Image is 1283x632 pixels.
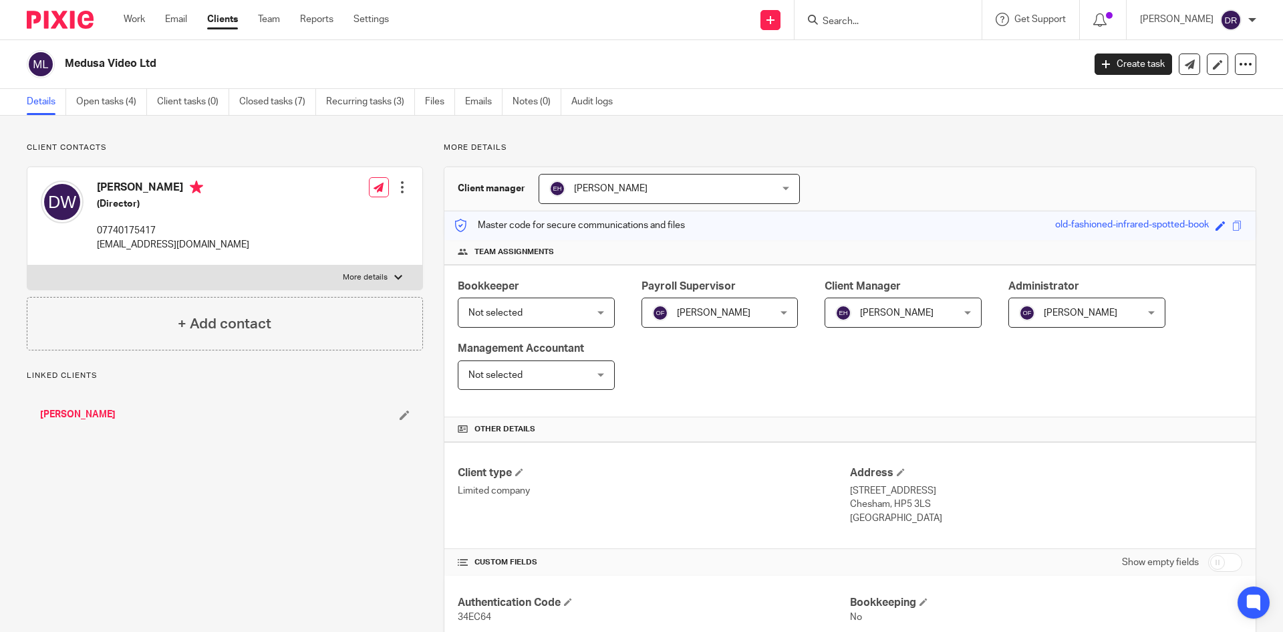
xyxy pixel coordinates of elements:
a: [PERSON_NAME] [40,408,116,421]
p: [PERSON_NAME] [1140,13,1214,26]
p: 07740175417 [97,224,249,237]
a: Settings [353,13,389,26]
i: Primary [190,181,203,194]
p: More details [444,142,1256,153]
h4: Client type [458,466,850,480]
p: Chesham, HP5 3LS [850,498,1242,511]
img: svg%3E [27,50,55,78]
h2: Medusa Video Ltd [65,57,873,71]
h4: Address [850,466,1242,480]
a: Recurring tasks (3) [326,89,415,115]
span: Client Manager [825,281,901,292]
span: Management Accountant [458,343,584,354]
span: Not selected [468,371,523,380]
h4: Authentication Code [458,596,850,610]
a: Reports [300,13,333,26]
img: svg%3E [549,181,565,197]
a: Notes (0) [513,89,561,115]
img: svg%3E [41,181,84,223]
span: Administrator [1008,281,1079,292]
a: Details [27,89,66,115]
p: More details [343,272,388,283]
p: Limited company [458,484,850,498]
a: Audit logs [571,89,623,115]
input: Search [821,16,942,28]
span: Bookkeeper [458,281,519,292]
p: [GEOGRAPHIC_DATA] [850,512,1242,525]
img: Pixie [27,11,94,29]
h5: (Director) [97,197,249,211]
a: Team [258,13,280,26]
h4: + Add contact [178,314,271,334]
span: [PERSON_NAME] [1044,308,1117,318]
span: 34EC64 [458,613,491,622]
a: Work [124,13,145,26]
a: Email [165,13,187,26]
span: Other details [474,424,535,435]
img: svg%3E [1220,9,1242,31]
a: Emails [465,89,503,115]
div: old-fashioned-infrared-spotted-book [1055,218,1209,233]
a: Clients [207,13,238,26]
p: [EMAIL_ADDRESS][DOMAIN_NAME] [97,238,249,251]
span: Payroll Supervisor [641,281,736,292]
span: Get Support [1014,15,1066,24]
span: [PERSON_NAME] [860,308,934,318]
p: [STREET_ADDRESS] [850,484,1242,498]
h3: Client manager [458,182,525,195]
p: Client contacts [27,142,423,153]
a: Closed tasks (7) [239,89,316,115]
img: svg%3E [835,305,851,321]
span: [PERSON_NAME] [574,184,648,193]
span: Team assignments [474,247,554,257]
h4: CUSTOM FIELDS [458,557,850,568]
a: Files [425,89,455,115]
span: [PERSON_NAME] [677,308,750,318]
span: Not selected [468,308,523,318]
img: svg%3E [652,305,668,321]
span: No [850,613,862,622]
a: Open tasks (4) [76,89,147,115]
p: Master code for secure communications and files [454,219,685,232]
a: Create task [1095,54,1172,75]
h4: [PERSON_NAME] [97,181,249,197]
h4: Bookkeeping [850,596,1242,610]
label: Show empty fields [1122,556,1199,569]
img: svg%3E [1019,305,1035,321]
p: Linked clients [27,371,423,381]
a: Client tasks (0) [157,89,229,115]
